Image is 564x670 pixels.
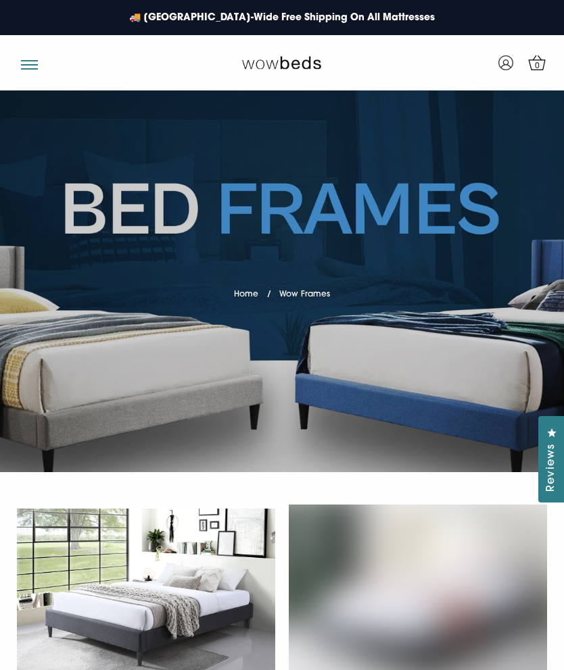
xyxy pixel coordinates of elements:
[122,4,442,32] a: 🚚 [GEOGRAPHIC_DATA]-Wide Free Shipping On All Mattresses
[531,59,544,73] span: 0
[543,444,561,492] span: Reviews
[242,55,321,69] img: Wow Beds Logo
[520,46,554,80] a: 0
[267,290,271,299] span: /
[234,290,258,299] a: Home
[234,272,331,307] nav: breadcrumbs
[279,290,330,299] span: Wow Frames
